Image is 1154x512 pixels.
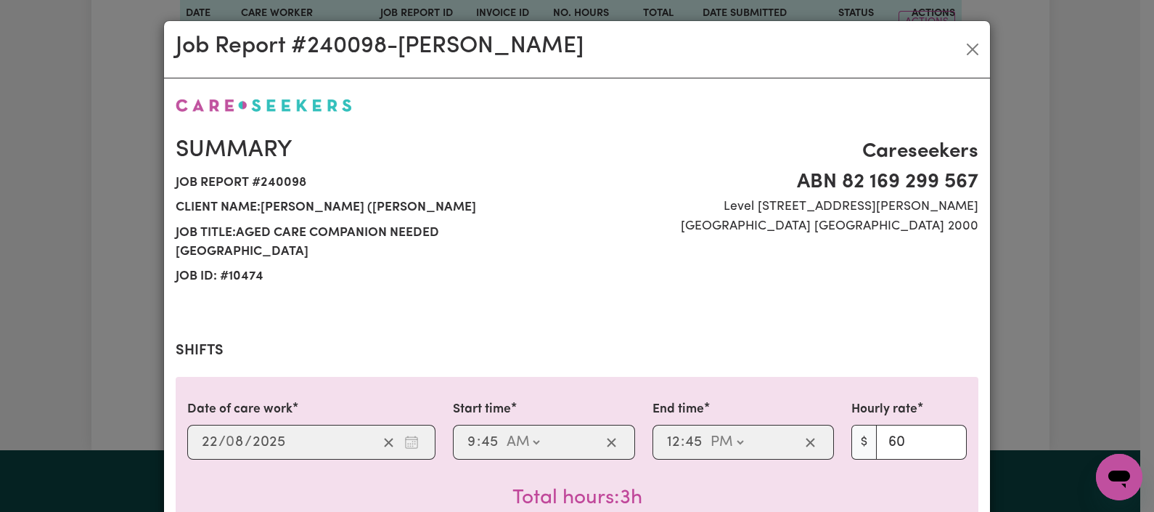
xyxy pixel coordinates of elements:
h2: Shifts [176,342,978,359]
span: / [245,434,252,450]
label: End time [652,400,704,419]
input: ---- [252,431,286,453]
span: Job ID: # 10474 [176,264,568,289]
span: Total hours worked: 3 hours [512,488,642,508]
span: [GEOGRAPHIC_DATA] [GEOGRAPHIC_DATA] 2000 [586,217,978,236]
input: -- [201,431,218,453]
img: Careseekers logo [176,99,352,112]
span: Job report # 240098 [176,171,568,195]
button: Clear date [377,431,400,453]
span: : [681,434,684,450]
span: Client name: [PERSON_NAME] ([PERSON_NAME] [176,195,568,220]
span: Careseekers [586,137,978,167]
iframe: Button to launch messaging window [1096,454,1142,500]
span: Level [STREET_ADDRESS][PERSON_NAME] [586,198,978,216]
h2: Job Report # 240098 - [PERSON_NAME] [176,33,584,60]
button: Close [961,38,984,61]
input: -- [684,431,703,453]
input: -- [467,431,477,453]
label: Date of care work [187,400,292,419]
span: / [218,434,226,450]
h2: Summary [176,137,568,164]
label: Hourly rate [851,400,917,419]
input: -- [480,431,499,453]
input: -- [666,431,681,453]
span: $ [851,425,877,460]
button: Enter the date of care work [400,431,423,453]
span: : [477,434,480,450]
span: 0 [226,435,234,450]
span: ABN 82 169 299 567 [586,167,978,198]
label: Start time [453,400,511,419]
span: Job title: aged care companion needed [GEOGRAPHIC_DATA] [176,221,568,265]
input: -- [226,431,245,453]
